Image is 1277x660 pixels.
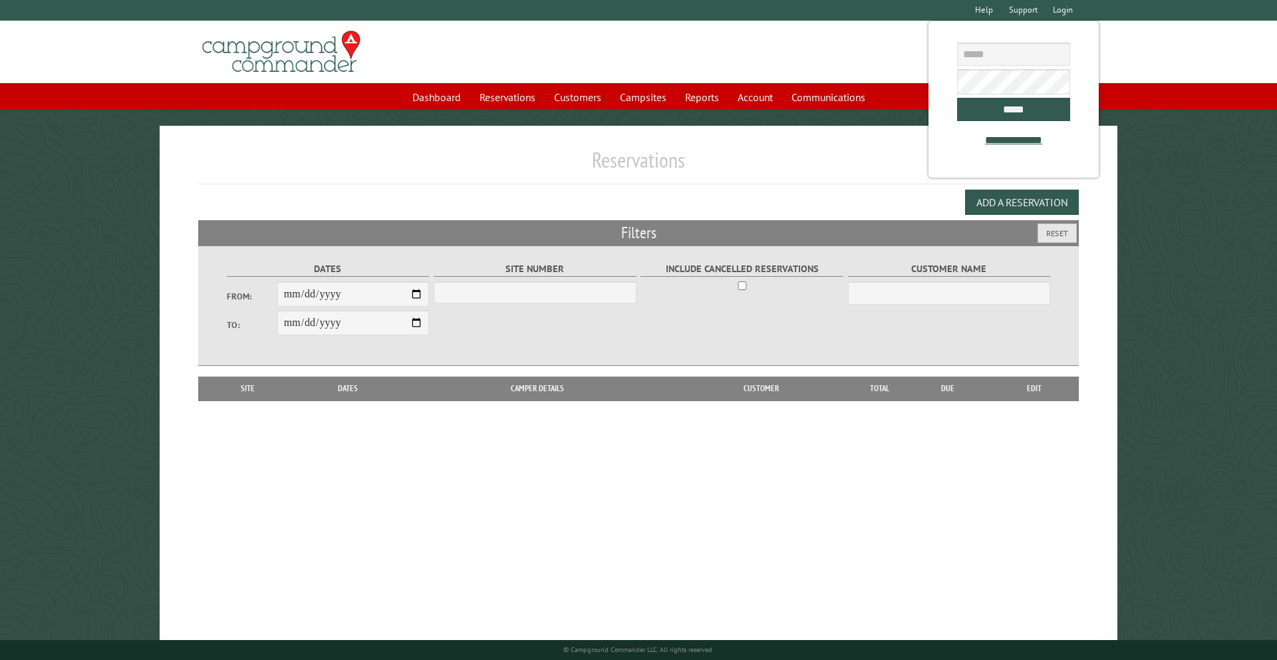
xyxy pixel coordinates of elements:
button: Add a Reservation [965,190,1079,215]
label: Include Cancelled Reservations [640,261,843,277]
a: Campsites [612,84,674,110]
small: © Campground Commander LLC. All rights reserved. [563,645,714,654]
button: Reset [1038,224,1077,243]
a: Dashboard [404,84,469,110]
h2: Filters [198,220,1079,246]
th: Site [205,377,291,401]
th: Total [853,377,906,401]
label: To: [227,319,277,331]
a: Communications [783,84,873,110]
th: Camper Details [405,377,670,401]
a: Reports [677,84,727,110]
h1: Reservations [198,147,1079,184]
a: Reservations [472,84,543,110]
label: Dates [227,261,430,277]
th: Dates [291,377,405,401]
th: Customer [670,377,853,401]
th: Due [906,377,990,401]
img: Campground Commander [198,26,364,78]
label: Customer Name [848,261,1051,277]
a: Customers [546,84,609,110]
th: Edit [990,377,1079,401]
label: Site Number [434,261,637,277]
label: From: [227,290,277,303]
a: Account [730,84,781,110]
